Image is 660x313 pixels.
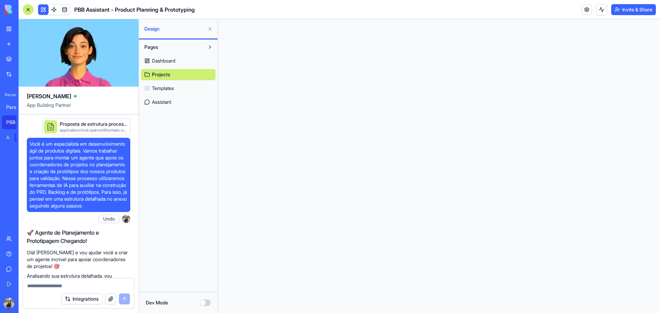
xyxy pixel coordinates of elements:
span: Recent [2,92,16,98]
div: PBB Assistant - Product Planning & Prototyping [6,119,25,126]
img: ACg8ocJS-9hGdOMT5TvBAAAZTVLCPRTcf9IhvAis1Mnt2d6yCdZYbHaQ=s96-c [3,298,14,309]
div: Persona Builder [6,104,25,111]
span: Templates [152,85,174,92]
div: Proposta de estrutura processo de iniciação e prototipagem.docx [60,121,127,127]
a: Projects [141,69,216,80]
a: Templates [141,83,216,94]
button: Invite & Share [611,4,656,15]
div: application/vnd.openxmlformats-officedocument.wordprocessingml.document [60,127,127,133]
p: Olá! [PERSON_NAME] e vou ajudar você a criar um agente incrível para apoiar coordenadores de proj... [27,249,130,270]
a: Persona Builder [2,100,30,114]
span: App Building Partner [27,102,130,114]
button: Undo [99,215,119,223]
a: Assistant [141,97,216,108]
span: Design [144,25,205,32]
img: ACg8ocJS-9hGdOMT5TvBAAAZTVLCPRTcf9IhvAis1Mnt2d6yCdZYbHaQ=s96-c [122,215,130,223]
a: PBB Assistant - Product Planning & Prototyping [2,115,30,129]
span: [PERSON_NAME] [27,92,71,100]
a: AI Logo GeneratorTRY [2,131,30,144]
label: Dev Mode [146,299,168,306]
h2: 🚀 Agente de Planejamento e Prototipagem Chegando! [27,228,130,245]
span: Assistant [152,99,171,105]
button: Pages [141,42,205,53]
span: PBB Assistant - Product Planning & Prototyping [74,5,195,14]
a: Dashboard [141,55,216,66]
div: TRY [14,133,25,142]
p: Analisando sua estrutura detalhada, vou construir um sistema completo que automatiza todo o fluxo... [27,272,130,300]
button: Integrations [61,293,102,304]
img: logo [5,5,47,14]
div: AI Logo Generator [6,134,10,141]
span: Pages [144,44,158,51]
span: Dashboard [152,57,175,64]
span: Você é um especialista em desenvolvimento ágil de produtos digitais. Vamos trabalhar juntos para ... [30,141,128,209]
span: Projects [152,71,170,78]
